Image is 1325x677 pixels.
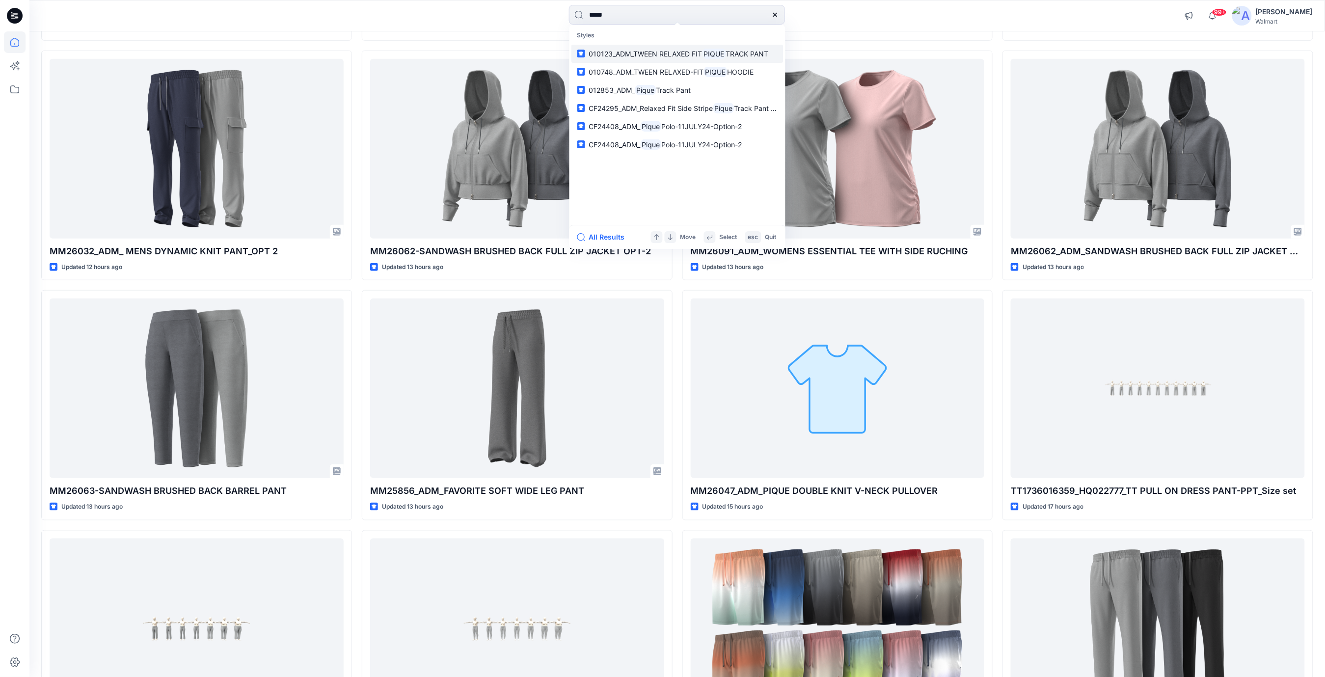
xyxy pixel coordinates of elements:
div: Walmart [1256,18,1313,25]
p: Select [720,232,737,243]
a: CF24295_ADM_Relaxed Fit Side StripePiqueTrack Pant [DATE] [571,99,784,117]
a: 010123_ADM_TWEEN RELAXED FITPIQUETRACK PANT [571,45,784,63]
span: Polo-11JULY24-Option-2 [661,122,742,131]
p: Updated 13 hours ago [703,262,764,272]
mark: PIQUE [704,66,728,78]
span: TRACK PANT [726,50,768,58]
p: Quit [765,232,777,243]
a: MM26062-SANDWASH BRUSHED BACK FULL ZIP JACKET OPT-2 [370,59,664,239]
p: Move [680,232,696,243]
mark: Pique [641,121,662,132]
span: 010748_ADM_TWEEN RELAXED-FIT [589,68,704,76]
span: CF24408_ADM_ [589,140,641,149]
a: MM26063-SANDWASH BRUSHED BACK BARREL PANT [50,298,344,478]
a: MM26091_ADM_WOMENS ESSENTIAL TEE WITH SIDE RUCHING [691,59,985,239]
p: MM26062-SANDWASH BRUSHED BACK FULL ZIP JACKET OPT-2 [370,244,664,258]
span: 010123_ADM_TWEEN RELAXED FIT [589,50,703,58]
p: MM26091_ADM_WOMENS ESSENTIAL TEE WITH SIDE RUCHING [691,244,985,258]
a: 012853_ADM_PiqueTrack Pant [571,81,784,99]
mark: PIQUE [703,48,726,59]
a: MM26047_ADM_PIQUE DOUBLE KNIT V-NECK PULLOVER [691,298,985,478]
mark: Pique [641,139,662,150]
a: 010748_ADM_TWEEN RELAXED-FITPIQUEHOODIE [571,63,784,81]
a: CF24408_ADM_PiquePolo-11JULY24-Option-2 [571,117,784,135]
a: MM25856_ADM_FAVORITE SOFT WIDE LEG PANT [370,298,664,478]
p: MM26032_ADM_ MENS DYNAMIC KNIT PANT_OPT 2 [50,244,344,258]
p: Updated 13 hours ago [382,262,443,272]
p: Updated 13 hours ago [382,502,443,512]
p: Updated 15 hours ago [703,502,763,512]
p: Updated 13 hours ago [1023,262,1084,272]
p: Updated 12 hours ago [61,262,122,272]
span: HOODIE [727,68,754,76]
p: Styles [571,27,784,45]
p: MM25856_ADM_FAVORITE SOFT WIDE LEG PANT [370,484,664,498]
p: MM26062_ADM_SANDWASH BRUSHED BACK FULL ZIP JACKET OPT-1 [1011,244,1305,258]
mark: Pique [635,84,656,96]
a: TT1736016359_HQ022777_TT PULL ON DRESS PANT-PPT_Size set [1011,298,1305,478]
span: 012853_ADM_ [589,86,635,94]
mark: Pique [713,103,734,114]
span: Track Pant [DATE] [734,104,793,112]
span: 99+ [1212,8,1227,16]
a: MM26032_ADM_ MENS DYNAMIC KNIT PANT_OPT 2 [50,59,344,239]
img: avatar [1232,6,1252,26]
p: TT1736016359_HQ022777_TT PULL ON DRESS PANT-PPT_Size set [1011,484,1305,498]
span: Polo-11JULY24-Option-2 [661,140,742,149]
p: MM26047_ADM_PIQUE DOUBLE KNIT V-NECK PULLOVER [691,484,985,498]
span: CF24295_ADM_Relaxed Fit Side Stripe [589,104,713,112]
p: MM26063-SANDWASH BRUSHED BACK BARREL PANT [50,484,344,498]
p: Updated 13 hours ago [61,502,123,512]
a: MM26062_ADM_SANDWASH BRUSHED BACK FULL ZIP JACKET OPT-1 [1011,59,1305,239]
span: CF24408_ADM_ [589,122,641,131]
div: [PERSON_NAME] [1256,6,1313,18]
a: CF24408_ADM_PiquePolo-11JULY24-Option-2 [571,135,784,154]
p: Updated 17 hours ago [1023,502,1083,512]
button: All Results [577,231,631,243]
p: esc [748,232,758,243]
span: Track Pant [656,86,691,94]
